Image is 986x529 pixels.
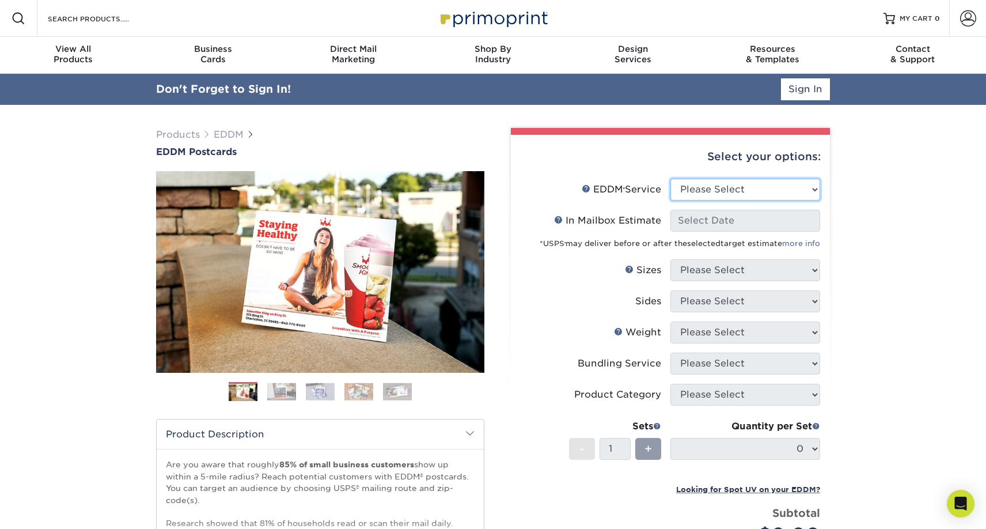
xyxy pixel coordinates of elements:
img: EDDM 05 [383,383,412,400]
div: EDDM Service [582,183,661,197]
span: Contact [843,44,983,54]
div: Weight [614,326,661,339]
strong: 85% of small business customers [279,460,414,469]
a: Sign In [781,78,830,100]
strong: Subtotal [772,507,820,519]
h2: Product Description [157,420,484,449]
img: EDDM 01 [229,383,257,403]
span: EDDM Postcards [156,146,237,157]
span: Shop By [423,44,563,54]
a: BusinessCards [143,37,283,74]
span: Resources [703,44,843,54]
span: selected [687,239,720,248]
a: Looking for Spot UV on your EDDM? [676,483,820,494]
a: Resources& Templates [703,37,843,74]
div: Quantity per Set [670,420,820,433]
img: EDDM 02 [267,383,296,400]
a: EDDM [214,129,244,140]
div: & Support [843,44,983,65]
a: DesignServices [563,37,703,74]
input: Select Date [670,210,820,232]
a: Products [156,129,200,140]
div: Product Category [574,388,661,402]
sup: ® [623,187,625,191]
span: - [579,440,585,458]
a: Shop ByIndustry [423,37,563,74]
small: Looking for Spot UV on your EDDM? [676,485,820,494]
div: Sizes [625,263,661,277]
div: Sides [635,294,661,308]
div: Industry [423,44,563,65]
a: Contact& Support [843,37,983,74]
a: Direct MailMarketing [283,37,423,74]
span: Design [563,44,703,54]
img: EDDM 04 [344,383,373,400]
div: In Mailbox Estimate [554,214,661,228]
div: Bundling Service [578,357,661,371]
img: EDDM Postcards 01 [156,158,484,386]
img: EDDM 03 [306,383,335,400]
img: Primoprint [435,6,551,31]
div: Open Intercom Messenger [947,490,974,517]
div: Sets [569,420,661,433]
div: Services [563,44,703,65]
span: View All [3,44,143,54]
input: SEARCH PRODUCTS..... [47,12,159,25]
small: *USPS may deliver before or after the target estimate [540,239,820,248]
a: EDDM Postcards [156,146,484,157]
span: Direct Mail [283,44,423,54]
a: View AllProducts [3,37,143,74]
div: Marketing [283,44,423,65]
sup: ® [564,241,566,245]
a: more info [782,239,820,248]
span: MY CART [900,14,932,24]
div: & Templates [703,44,843,65]
div: Don't Forget to Sign In! [156,81,291,97]
span: Business [143,44,283,54]
span: 0 [935,14,940,22]
span: + [644,440,652,458]
div: Select your options: [520,135,821,179]
div: Cards [143,44,283,65]
div: Products [3,44,143,65]
iframe: Google Customer Reviews [3,494,98,525]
